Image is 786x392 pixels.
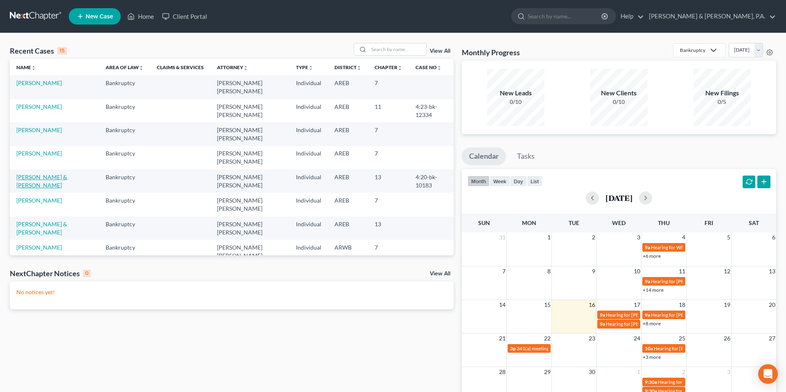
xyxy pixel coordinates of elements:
[334,64,361,70] a: Districtunfold_more
[430,48,450,54] a: View All
[468,176,490,187] button: month
[726,367,731,377] span: 3
[591,266,596,276] span: 9
[328,169,368,193] td: AREB
[16,126,62,133] a: [PERSON_NAME]
[289,146,328,169] td: Individual
[726,232,731,242] span: 5
[591,232,596,242] span: 2
[636,367,641,377] span: 1
[243,65,248,70] i: unfold_more
[437,65,442,70] i: unfold_more
[99,75,150,99] td: Bankruptcy
[517,345,635,351] span: 341(a) meeting for [PERSON_NAME] [PERSON_NAME]
[217,64,248,70] a: Attorneyunfold_more
[375,64,402,70] a: Chapterunfold_more
[106,64,144,70] a: Area of Lawunfold_more
[139,65,144,70] i: unfold_more
[547,266,551,276] span: 8
[643,354,661,360] a: +3 more
[328,75,368,99] td: AREB
[590,88,648,98] div: New Clients
[768,333,776,343] span: 27
[758,364,778,384] div: Open Intercom Messenger
[600,321,605,327] span: 9a
[10,268,90,278] div: NextChapter Notices
[705,219,713,226] span: Fri
[99,169,150,193] td: Bankruptcy
[16,173,67,189] a: [PERSON_NAME] & [PERSON_NAME]
[289,193,328,216] td: Individual
[478,219,490,226] span: Sun
[645,312,650,318] span: 9a
[210,122,289,146] td: [PERSON_NAME] [PERSON_NAME]
[645,278,650,284] span: 9a
[409,169,454,193] td: 4:20-bk-10183
[658,379,722,385] span: Hearing for [PERSON_NAME]
[528,9,603,24] input: Search by name...
[158,9,211,24] a: Client Portal
[328,122,368,146] td: AREB
[16,288,447,296] p: No notices yet!
[86,14,113,20] span: New Case
[643,253,661,259] a: +6 more
[612,219,626,226] span: Wed
[328,240,368,263] td: ARWB
[16,103,62,110] a: [PERSON_NAME]
[510,345,516,351] span: 3p
[510,147,542,165] a: Tasks
[308,65,313,70] i: unfold_more
[368,169,409,193] td: 13
[522,219,536,226] span: Mon
[510,176,527,187] button: day
[651,244,729,250] span: Hearing for Whitehall Pharmacy LLC
[678,266,686,276] span: 11
[693,88,751,98] div: New Filings
[368,99,409,122] td: 11
[83,270,90,277] div: 0
[16,221,67,236] a: [PERSON_NAME] & [PERSON_NAME]
[328,216,368,240] td: AREB
[633,300,641,310] span: 17
[606,312,773,318] span: Hearing for [PERSON_NAME] and [PERSON_NAME] [DEMOGRAPHIC_DATA]
[617,9,644,24] a: Help
[645,379,657,385] span: 9:30a
[681,367,686,377] span: 2
[328,146,368,169] td: AREB
[543,333,551,343] span: 22
[498,232,506,242] span: 31
[369,43,426,55] input: Search by name...
[678,333,686,343] span: 25
[99,146,150,169] td: Bankruptcy
[368,193,409,216] td: 7
[680,47,705,54] div: Bankruptcy
[368,75,409,99] td: 7
[210,216,289,240] td: [PERSON_NAME] [PERSON_NAME]
[498,333,506,343] span: 21
[210,169,289,193] td: [PERSON_NAME] [PERSON_NAME]
[123,9,158,24] a: Home
[289,75,328,99] td: Individual
[723,266,731,276] span: 12
[658,219,670,226] span: Thu
[150,59,210,75] th: Claims & Services
[16,64,36,70] a: Nameunfold_more
[501,266,506,276] span: 7
[651,312,715,318] span: Hearing for [PERSON_NAME]
[16,150,62,157] a: [PERSON_NAME]
[678,300,686,310] span: 18
[693,98,751,106] div: 0/5
[723,300,731,310] span: 19
[10,46,67,56] div: Recent Cases
[57,47,67,54] div: 15
[328,193,368,216] td: AREB
[588,367,596,377] span: 30
[16,197,62,204] a: [PERSON_NAME]
[210,146,289,169] td: [PERSON_NAME] [PERSON_NAME]
[210,193,289,216] td: [PERSON_NAME] [PERSON_NAME]
[462,47,520,57] h3: Monthly Progress
[651,278,763,284] span: Hearing for [PERSON_NAME] and [PERSON_NAME]
[31,65,36,70] i: unfold_more
[590,98,648,106] div: 0/10
[600,312,605,318] span: 9a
